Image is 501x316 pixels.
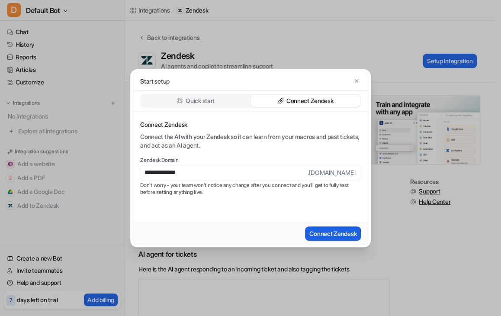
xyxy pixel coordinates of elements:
[140,182,361,196] p: Don’t worry - your team won’t notice any change after you connect and you’ll get to fully test be...
[140,120,361,129] p: Connect Zendesk
[305,226,361,241] button: Connect Zendesk
[308,165,361,180] span: .[DOMAIN_NAME]
[140,77,170,86] p: Start setup
[140,157,361,164] label: Zendesk Domain
[286,97,334,105] p: Connect Zendesk
[140,132,361,150] p: Connect the AI with your Zendesk so it can learn from your macros and past tickets, and act as an...
[186,97,215,105] p: Quick start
